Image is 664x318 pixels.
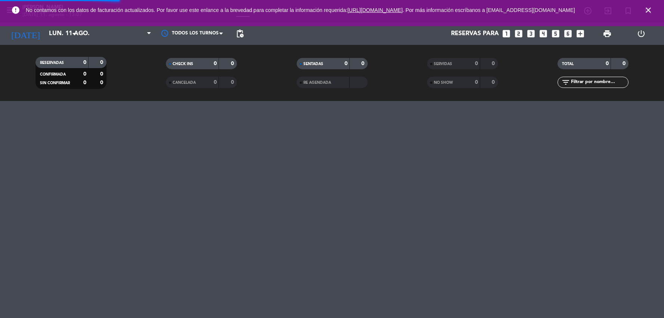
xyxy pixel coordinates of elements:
strong: 0 [83,60,86,65]
i: power_settings_new [637,29,646,38]
i: arrow_drop_down [70,29,78,38]
strong: 0 [623,61,627,66]
i: looks_one [501,29,511,39]
strong: 0 [231,80,235,85]
input: Filtrar por nombre... [570,78,628,86]
i: close [644,6,653,15]
strong: 0 [492,61,496,66]
a: . Por más información escríbanos a [EMAIL_ADDRESS][DOMAIN_NAME] [403,7,575,13]
strong: 0 [606,61,609,66]
i: [DATE] [6,25,45,42]
span: Reservas para [451,30,499,37]
i: filter_list [561,78,570,87]
span: pending_actions [235,29,244,38]
strong: 0 [475,61,478,66]
i: looks_5 [551,29,560,39]
strong: 0 [345,61,348,66]
strong: 0 [231,61,235,66]
span: print [603,29,612,38]
a: [URL][DOMAIN_NAME] [348,7,403,13]
strong: 0 [492,80,496,85]
i: error [11,6,20,15]
span: CHECK INS [173,62,193,66]
strong: 0 [100,71,105,77]
span: No contamos con los datos de facturación actualizados. Por favor use este enlance a la brevedad p... [26,7,575,13]
strong: 0 [214,80,217,85]
i: looks_4 [538,29,548,39]
strong: 0 [475,80,478,85]
i: looks_6 [563,29,573,39]
strong: 0 [83,80,86,85]
strong: 0 [214,61,217,66]
i: add_box [575,29,585,39]
span: TOTAL [562,62,574,66]
strong: 0 [361,61,366,66]
strong: 0 [100,60,105,65]
span: SIN CONFIRMAR [40,81,70,85]
span: RESERVADAS [40,61,64,65]
span: SERVIDAS [434,62,452,66]
strong: 0 [83,71,86,77]
span: CONFIRMADA [40,73,66,76]
span: RE AGENDADA [303,81,331,85]
i: looks_3 [526,29,536,39]
span: CANCELADA [173,81,196,85]
div: LOG OUT [624,22,658,45]
span: SENTADAS [303,62,323,66]
span: NO SHOW [434,81,453,85]
i: looks_two [514,29,524,39]
strong: 0 [100,80,105,85]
